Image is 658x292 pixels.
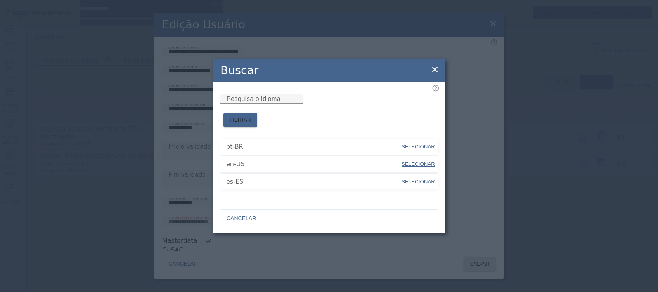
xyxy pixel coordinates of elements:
button: SELECIONAR [401,157,436,171]
span: FILTRAR [230,116,251,124]
span: CANCELAR [227,215,256,222]
h2: Buscar [220,62,258,79]
span: en-US [226,160,401,169]
span: es-ES [226,177,401,186]
button: CANCELAR [220,212,262,226]
span: SELECIONAR [402,144,435,149]
span: pt-BR [226,142,401,151]
button: FILTRAR [223,113,257,127]
button: SELECIONAR [401,140,436,154]
span: SELECIONAR [402,161,435,167]
span: SELECIONAR [402,179,435,184]
button: SELECIONAR [401,175,436,189]
mat-label: Pesquisa o idioma [227,95,281,102]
